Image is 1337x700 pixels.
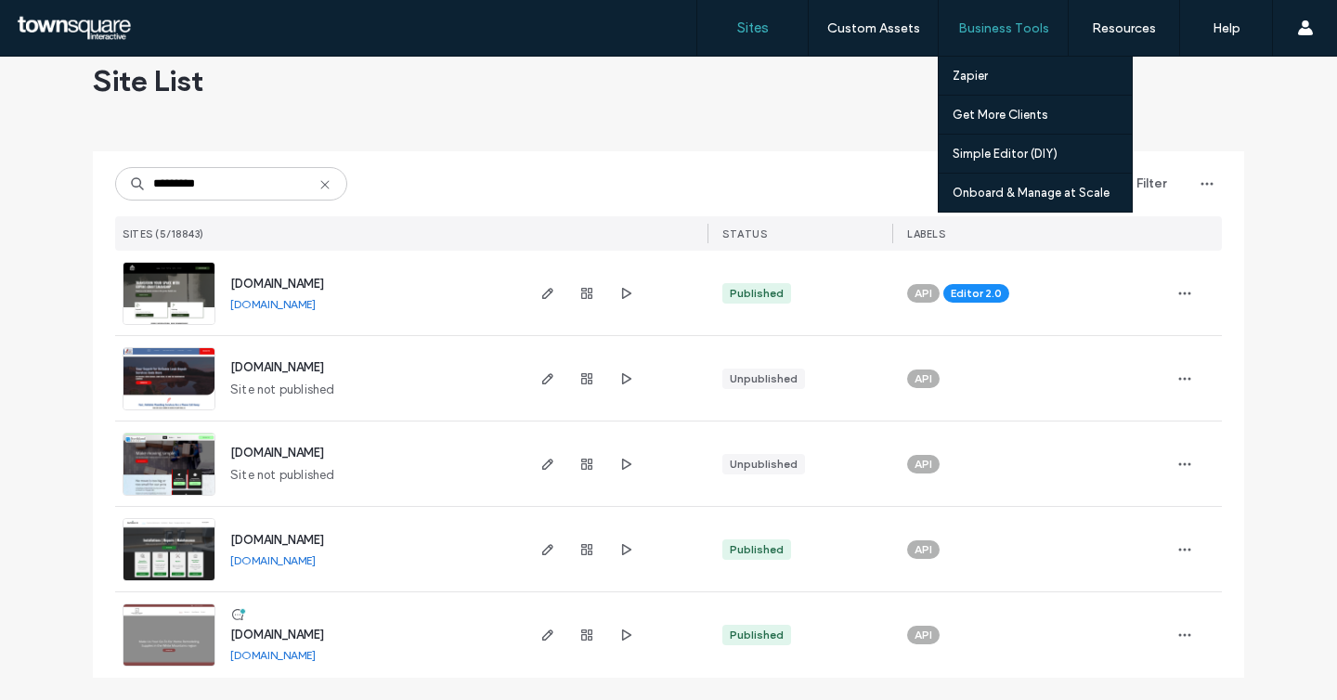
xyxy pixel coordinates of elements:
[737,19,769,36] label: Sites
[953,147,1058,161] label: Simple Editor (DIY)
[43,13,81,30] span: Help
[722,227,767,240] span: STATUS
[1101,169,1185,199] button: Filter
[230,360,324,374] a: [DOMAIN_NAME]
[730,627,784,643] div: Published
[915,456,932,473] span: API
[953,69,988,83] label: Zapier
[953,96,1132,134] a: Get More Clients
[730,456,798,473] div: Unpublished
[230,297,316,311] a: [DOMAIN_NAME]
[230,553,316,567] a: [DOMAIN_NAME]
[953,57,1132,95] a: Zapier
[230,446,324,460] a: [DOMAIN_NAME]
[730,285,784,302] div: Published
[907,227,945,240] span: LABELS
[953,135,1132,173] a: Simple Editor (DIY)
[730,541,784,558] div: Published
[1213,20,1240,36] label: Help
[730,370,798,387] div: Unpublished
[230,277,324,291] a: [DOMAIN_NAME]
[958,20,1049,36] label: Business Tools
[953,186,1110,200] label: Onboard & Manage at Scale
[123,227,204,240] span: SITES (5/18843)
[827,20,920,36] label: Custom Assets
[953,108,1048,122] label: Get More Clients
[915,285,932,302] span: API
[230,533,324,547] a: [DOMAIN_NAME]
[953,174,1132,212] a: Onboard & Manage at Scale
[915,541,932,558] span: API
[93,62,203,99] span: Site List
[230,466,335,485] span: Site not published
[951,285,1002,302] span: Editor 2.0
[230,381,335,399] span: Site not published
[915,627,932,643] span: API
[915,370,932,387] span: API
[230,628,324,642] a: [DOMAIN_NAME]
[1092,20,1156,36] label: Resources
[230,648,316,662] a: [DOMAIN_NAME]
[931,169,1094,199] button: Created (Newest)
